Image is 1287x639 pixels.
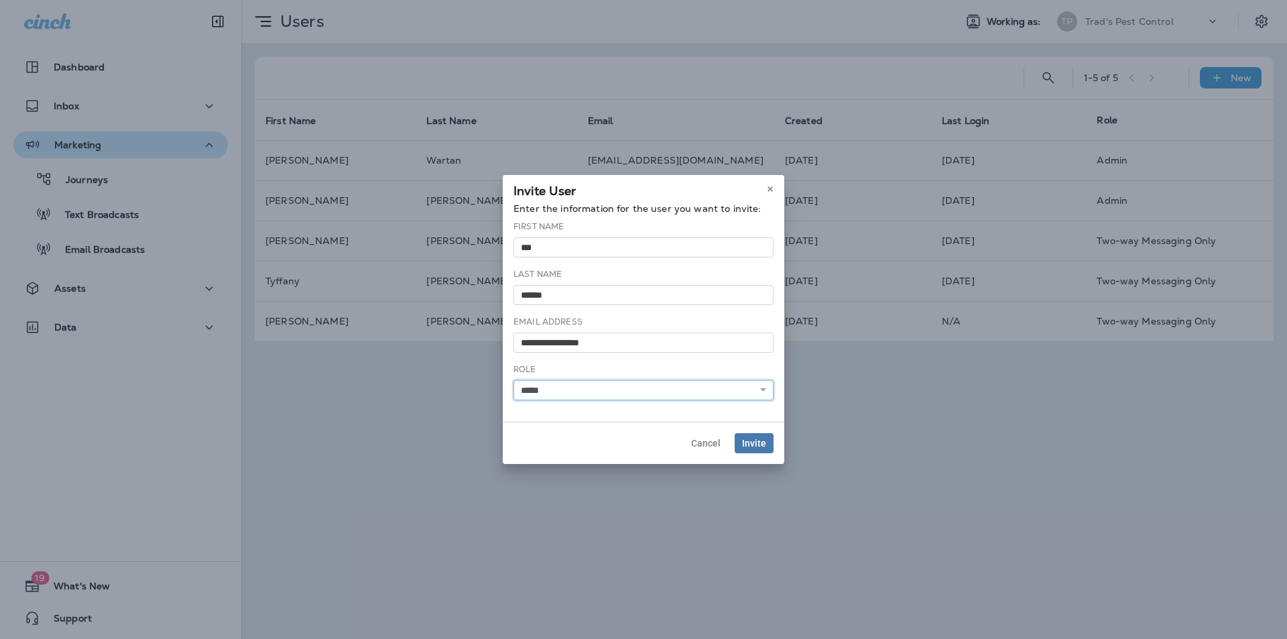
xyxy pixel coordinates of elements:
[513,269,562,280] label: Last Name
[503,175,784,203] div: Invite User
[735,433,774,453] button: Invite
[684,433,728,453] button: Cancel
[513,364,536,375] label: Role
[513,316,583,327] label: Email Address
[691,439,721,448] span: Cancel
[742,439,766,448] span: Invite
[513,221,564,232] label: First Name
[513,203,774,214] p: Enter the information for the user you want to invite:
